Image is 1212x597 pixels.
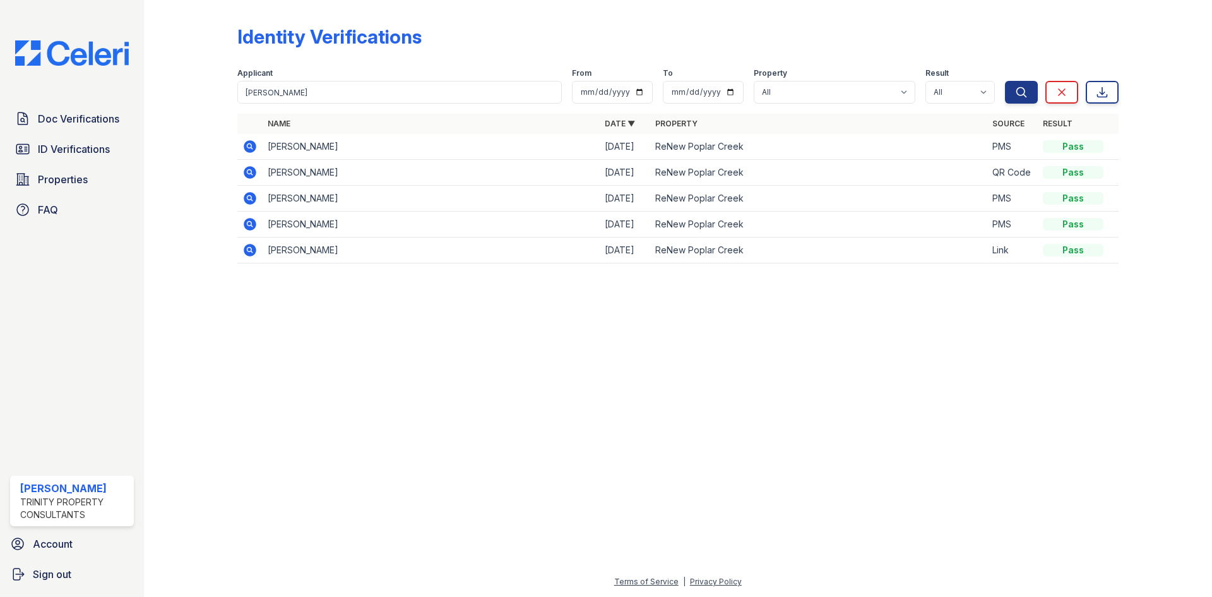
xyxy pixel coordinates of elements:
td: PMS [987,186,1038,212]
img: CE_Logo_Blue-a8612792a0a2168367f1c8372b55b34899dd931a85d93a1a3d3e32e68fde9ad4.png [5,40,139,66]
td: [DATE] [600,186,650,212]
td: ReNew Poplar Creek [650,186,987,212]
td: QR Code [987,160,1038,186]
div: Pass [1043,244,1103,256]
td: [PERSON_NAME] [263,212,600,238]
td: PMS [987,212,1038,238]
div: Pass [1043,218,1103,231]
input: Search by name or phone number [237,81,562,104]
span: Sign out [33,567,71,582]
td: ReNew Poplar Creek [650,134,987,160]
a: Property [655,119,698,128]
td: PMS [987,134,1038,160]
div: [PERSON_NAME] [20,481,129,496]
div: Pass [1043,166,1103,179]
span: ID Verifications [38,142,110,157]
a: Properties [10,167,134,192]
td: [PERSON_NAME] [263,160,600,186]
div: | [683,577,686,586]
div: Identity Verifications [237,25,422,48]
a: Result [1043,119,1072,128]
td: ReNew Poplar Creek [650,238,987,263]
td: [PERSON_NAME] [263,134,600,160]
label: Result [925,68,949,78]
span: Account [33,536,73,552]
label: Applicant [237,68,273,78]
a: FAQ [10,197,134,222]
span: FAQ [38,202,58,217]
div: Trinity Property Consultants [20,496,129,521]
td: [PERSON_NAME] [263,238,600,263]
span: Doc Verifications [38,111,119,126]
td: ReNew Poplar Creek [650,160,987,186]
a: Privacy Policy [690,577,742,586]
a: Terms of Service [614,577,679,586]
a: Doc Verifications [10,106,134,131]
td: [DATE] [600,160,650,186]
a: Source [992,119,1025,128]
label: To [663,68,673,78]
td: [DATE] [600,134,650,160]
div: Pass [1043,192,1103,205]
a: ID Verifications [10,136,134,162]
label: From [572,68,591,78]
a: Account [5,531,139,557]
td: [DATE] [600,238,650,263]
label: Property [754,68,787,78]
a: Date ▼ [605,119,635,128]
span: Properties [38,172,88,187]
a: Sign out [5,562,139,587]
td: Link [987,238,1038,263]
td: ReNew Poplar Creek [650,212,987,238]
a: Name [268,119,290,128]
div: Pass [1043,140,1103,153]
td: [DATE] [600,212,650,238]
td: [PERSON_NAME] [263,186,600,212]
